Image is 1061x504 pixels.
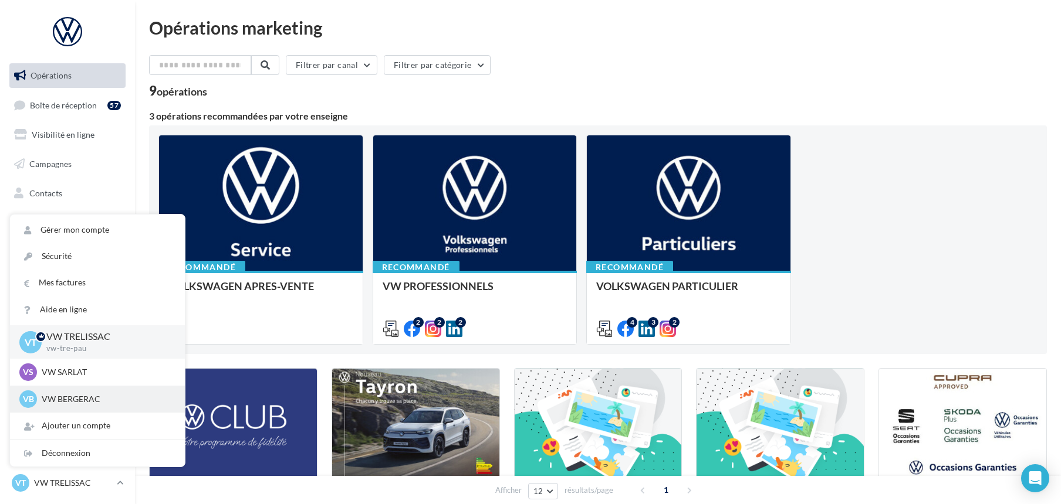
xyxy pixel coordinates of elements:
span: VS [23,366,33,378]
span: Campagnes [29,159,72,169]
span: Boîte de réception [30,100,97,110]
span: 12 [533,486,543,496]
p: VW BERGERAC [42,393,171,405]
div: 57 [107,101,121,110]
div: Recommandé [158,261,245,274]
a: Médiathèque [7,210,128,234]
div: Recommandé [586,261,673,274]
p: VW TRELISSAC [46,330,166,343]
span: VW PROFESSIONNELS [383,280,494,292]
span: Contacts [29,188,62,197]
span: Opérations [31,70,72,80]
a: Boîte de réception57 [7,93,128,118]
span: Afficher [495,485,522,496]
a: ASSETS PERSONNALISABLES [7,268,128,303]
a: Campagnes [7,152,128,176]
a: Contacts [7,181,128,206]
span: résultats/page [565,485,613,496]
p: VW TRELISSAC [34,477,112,489]
a: Sécurité [10,243,185,270]
a: Visibilité en ligne [7,122,128,147]
span: VT [25,335,37,349]
a: VT VW TRELISSAC [9,472,126,494]
span: VT [15,477,26,489]
div: Recommandé [373,261,459,274]
p: vw-tre-pau [46,343,166,354]
div: 2 [669,317,680,328]
div: 9 [149,84,207,97]
a: Opérations [7,63,128,88]
span: 1 [657,481,675,499]
a: Gérer mon compte [10,217,185,243]
span: VOLKSWAGEN PARTICULIER [596,280,738,292]
div: 2 [413,317,424,328]
div: 4 [627,317,637,328]
span: VOLKSWAGEN APRES-VENTE [168,280,314,292]
a: Calendrier [7,239,128,264]
div: Ajouter un compte [10,413,185,439]
div: 3 [648,317,658,328]
span: Visibilité en ligne [32,130,94,139]
p: VW SARLAT [42,366,171,378]
a: Mes factures [10,270,185,296]
span: VB [23,393,34,405]
div: opérations [157,86,207,97]
div: Opérations marketing [149,19,1047,36]
div: Open Intercom Messenger [1021,464,1049,492]
button: Filtrer par catégorie [384,55,491,75]
div: 3 opérations recommandées par votre enseigne [149,111,1047,121]
a: Aide en ligne [10,297,185,323]
button: Filtrer par canal [286,55,377,75]
button: 12 [528,483,558,499]
div: 2 [455,317,466,328]
div: Déconnexion [10,440,185,466]
div: 2 [434,317,445,328]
